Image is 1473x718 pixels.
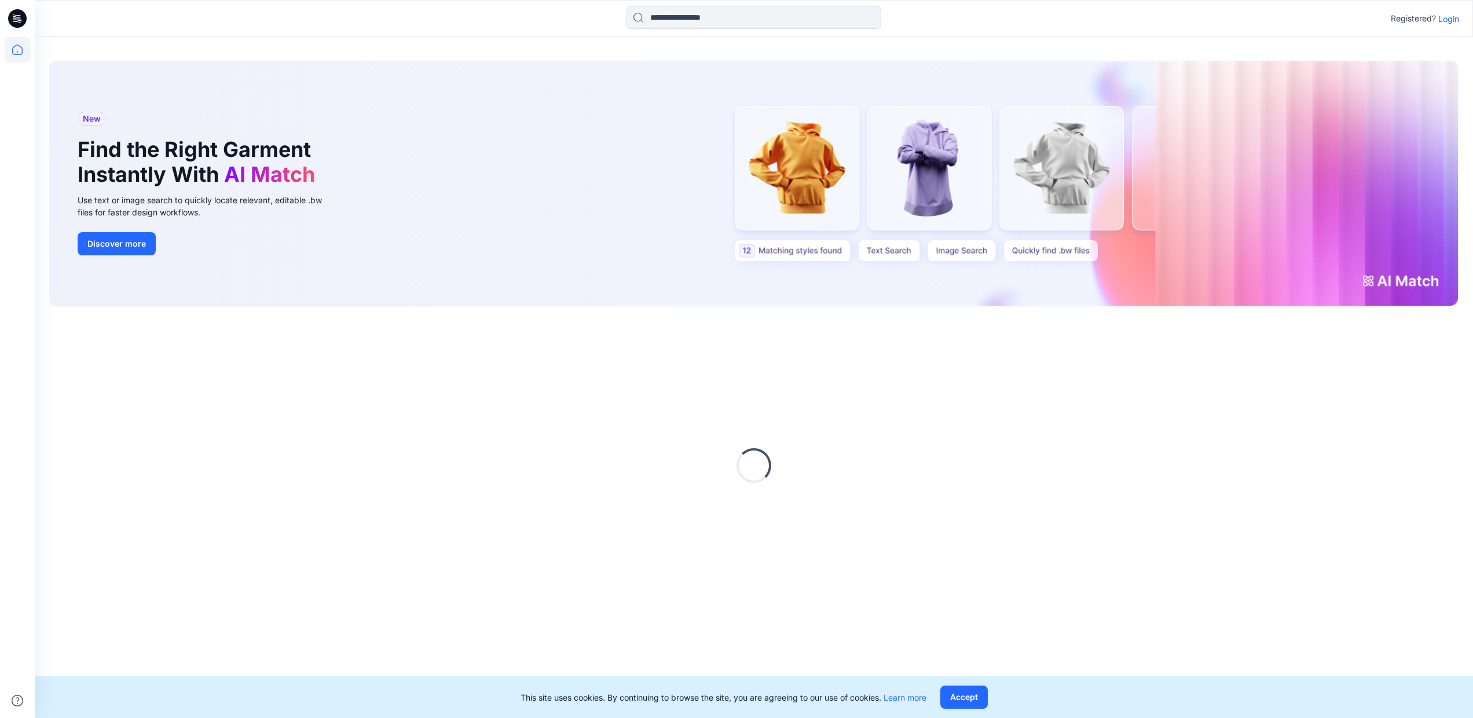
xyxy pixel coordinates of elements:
[78,194,338,218] div: Use text or image search to quickly locate relevant, editable .bw files for faster design workflows.
[1438,13,1459,25] p: Login
[940,686,988,709] button: Accept
[1391,12,1436,25] p: Registered?
[83,112,101,126] span: New
[521,691,926,704] p: This site uses cookies. By continuing to browse the site, you are agreeing to our use of cookies.
[78,137,321,187] h1: Find the Right Garment Instantly With
[224,162,315,187] span: AI Match
[884,693,926,702] a: Learn more
[78,232,156,255] button: Discover more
